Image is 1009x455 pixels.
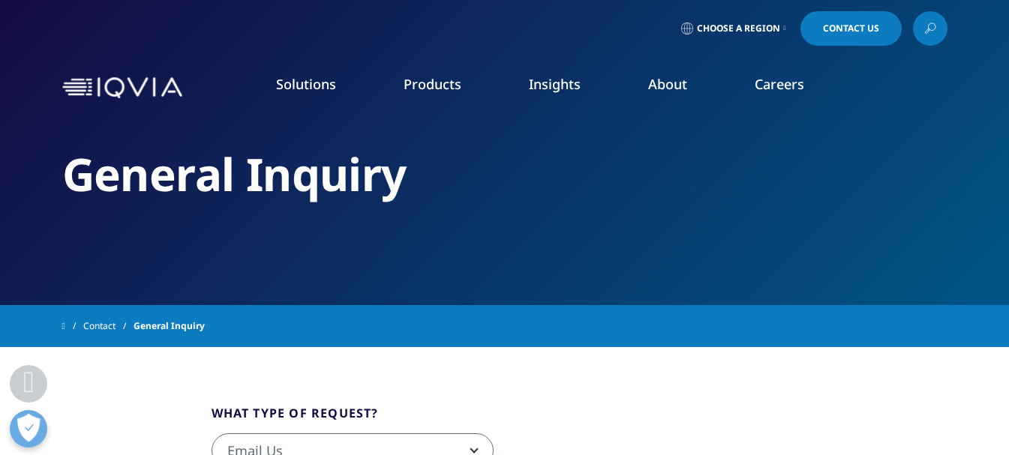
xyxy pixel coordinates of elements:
[276,75,336,93] a: Solutions
[404,75,461,93] a: Products
[823,24,879,33] span: Contact Us
[212,404,379,433] legend: What type of request?
[800,11,902,46] a: Contact Us
[134,313,205,340] span: General Inquiry
[62,77,182,99] img: IQVIA Healthcare Information Technology and Pharma Clinical Research Company
[62,146,947,202] h2: General Inquiry
[10,410,47,448] button: Open Preferences
[697,22,780,34] span: Choose a Region
[755,75,804,93] a: Careers
[188,52,947,123] nav: Primary
[83,313,134,340] a: Contact
[529,75,581,93] a: Insights
[648,75,687,93] a: About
